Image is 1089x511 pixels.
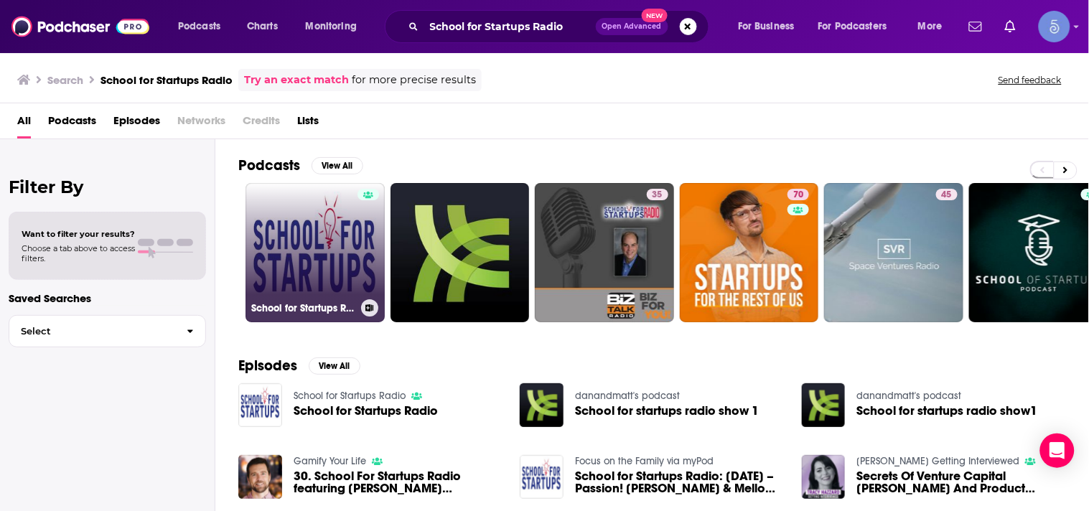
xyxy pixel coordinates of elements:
a: School for Startups Radio [294,405,438,417]
a: School for Startups Radio [246,183,385,322]
span: 35 [653,188,663,202]
a: Lists [297,109,319,139]
a: Show notifications dropdown [963,14,988,39]
a: 70 [680,183,819,322]
img: Secrets Of Venture Capital Scott Kupor And Product Innovator Tracy Hazzard From The School For St... [802,455,846,499]
span: Open Advanced [602,23,662,30]
button: open menu [908,15,961,38]
a: danandmatt's podcast [575,390,680,402]
a: 35 [535,183,674,322]
input: Search podcasts, credits, & more... [424,15,596,38]
button: open menu [728,15,813,38]
div: Open Intercom Messenger [1040,433,1075,468]
a: 70 [787,189,809,200]
span: New [642,9,668,22]
button: Select [9,315,206,347]
span: School for Startups Radio: [DATE] – Passion! [PERSON_NAME] & Mellow Money [PERSON_NAME] [575,470,785,494]
a: Secrets Of Venture Capital Scott Kupor And Product Innovator Tracy Hazzard From The School For St... [856,470,1066,494]
span: Networks [177,109,225,139]
a: 30. School For Startups Radio featuring Moore Momentum Founder Will Moore [294,470,503,494]
a: Try an exact match [244,72,349,88]
span: Charts [247,17,278,37]
button: Show profile menu [1039,11,1070,42]
button: View All [309,357,360,375]
button: Open AdvancedNew [596,18,668,35]
span: for more precise results [352,72,476,88]
a: School for startups radio show 1 [575,405,759,417]
a: School for startups radio show1 [856,405,1037,417]
p: Saved Searches [9,291,206,305]
button: open menu [809,15,908,38]
h2: Podcasts [238,156,300,174]
a: Podcasts [48,109,96,139]
span: For Podcasters [818,17,887,37]
a: Focus on the Family via myPod [575,455,714,467]
span: For Business [738,17,795,37]
a: Episodes [113,109,160,139]
span: Select [9,327,175,336]
a: School for Startups Radio [294,390,406,402]
a: danandmatt's podcast [856,390,961,402]
button: open menu [168,15,239,38]
span: Credits [243,109,280,139]
img: 30. School For Startups Radio featuring Moore Momentum Founder Will Moore [238,455,282,499]
img: School for Startups Radio [238,383,282,427]
span: Logged in as Spiral5-G1 [1039,11,1070,42]
a: 45 [936,189,958,200]
a: EpisodesView All [238,357,360,375]
span: Monitoring [306,17,357,37]
a: Gamify Your Life [294,455,366,467]
span: 30. School For Startups Radio featuring [PERSON_NAME] Momentum Founder [PERSON_NAME] [294,470,503,494]
a: Charts [238,15,286,38]
img: School for startups radio show 1 [520,383,564,427]
a: Tracy Hazzard Getting Interviewed [856,455,1019,467]
a: All [17,109,31,139]
span: Podcasts [178,17,220,37]
h3: Search [47,73,83,87]
button: View All [312,157,363,174]
button: open menu [296,15,375,38]
a: PodcastsView All [238,156,363,174]
img: Podchaser - Follow, Share and Rate Podcasts [11,13,149,40]
img: School for startups radio show1 [802,383,846,427]
span: Choose a tab above to access filters. [22,243,135,263]
a: School for Startups Radio: November 18, 2024 – Passion! Shadan Capri & Mellow Money Mick Heyman [575,470,785,494]
h3: School for Startups Radio [251,302,355,314]
a: Show notifications dropdown [999,14,1022,39]
div: Search podcasts, credits, & more... [398,10,723,43]
h2: Filter By [9,177,206,197]
span: Secrets Of Venture Capital [PERSON_NAME] And Product Innovator [PERSON_NAME] From The School For ... [856,470,1066,494]
span: More [918,17,943,37]
span: 70 [793,188,803,202]
h3: School for Startups Radio [101,73,233,87]
button: Send feedback [994,74,1066,86]
a: 45 [824,183,963,322]
img: User Profile [1039,11,1070,42]
img: School for Startups Radio: November 18, 2024 – Passion! Shadan Capri & Mellow Money Mick Heyman [520,455,564,499]
h2: Episodes [238,357,297,375]
span: 45 [942,188,952,202]
span: Want to filter your results? [22,229,135,239]
a: 35 [647,189,668,200]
